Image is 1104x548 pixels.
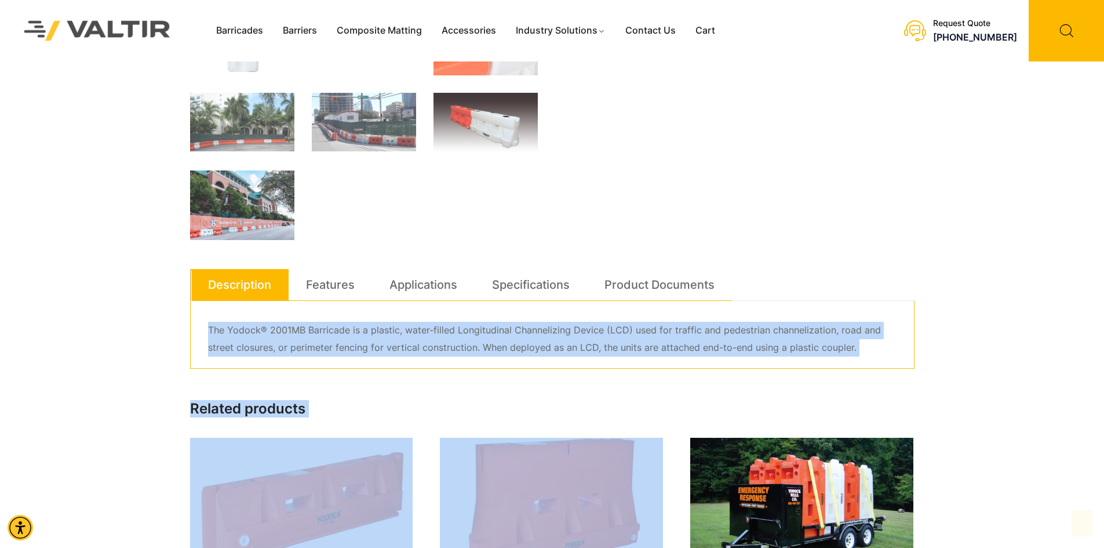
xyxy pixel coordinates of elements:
[604,269,715,300] a: Product Documents
[190,170,294,240] img: A view of Minute Maid Park with a barrier displaying "Houston Astros" and a Texas flag, surrounde...
[433,93,538,153] img: A segmented traffic barrier in orange and white, designed for road safety and construction zones.
[9,5,186,56] img: Valtir Rentals
[933,31,1017,43] a: call (888) 496-3625
[432,22,506,39] a: Accessories
[389,269,457,300] a: Applications
[312,93,416,151] img: Construction site with traffic barriers, green fencing, and a street sign for Nueces St. in an ur...
[190,401,914,418] h2: Related products
[306,269,355,300] a: Features
[208,269,271,300] a: Description
[506,22,615,39] a: Industry Solutions
[1072,510,1092,536] a: Open this option
[190,93,294,151] img: A construction area with orange and white barriers, surrounded by palm trees and a building in th...
[615,22,686,39] a: Contact Us
[273,22,327,39] a: Barriers
[327,22,432,39] a: Composite Matting
[8,515,33,540] div: Accessibility Menu
[492,269,570,300] a: Specifications
[208,322,897,357] p: The Yodock® 2001MB Barricade is a plastic, water-filled Longitudinal Channelizing Device (LCD) us...
[686,22,725,39] a: Cart
[933,19,1017,28] div: Request Quote
[206,22,273,39] a: Barricades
